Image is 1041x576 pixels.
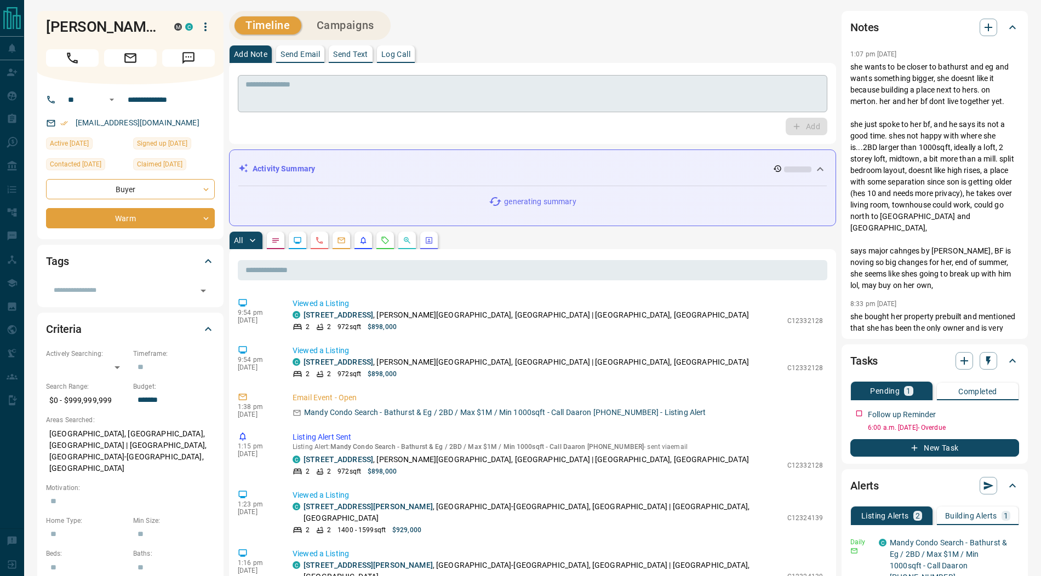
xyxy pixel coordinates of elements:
[304,310,373,319] a: [STREET_ADDRESS]
[238,500,276,508] p: 1:23 pm
[293,548,823,560] p: Viewed a Listing
[368,466,397,476] p: $898,000
[46,248,215,274] div: Tags
[76,118,199,127] a: [EMAIL_ADDRESS][DOMAIN_NAME]
[850,537,872,547] p: Daily
[850,61,1019,291] p: she wants to be closer to bathurst and eg and wants something bigger, she doesnt like it because ...
[46,483,215,493] p: Motivation:
[105,93,118,106] button: Open
[46,316,215,342] div: Criteria
[787,513,823,523] p: C12324139
[46,549,128,558] p: Beds:
[238,364,276,371] p: [DATE]
[238,442,276,450] p: 1:15 pm
[861,512,909,520] p: Listing Alerts
[850,19,879,36] h2: Notes
[104,49,157,67] span: Email
[304,561,433,569] a: [STREET_ADDRESS][PERSON_NAME]
[368,322,397,332] p: $898,000
[137,138,187,149] span: Signed up [DATE]
[304,454,749,465] p: , [PERSON_NAME][GEOGRAPHIC_DATA], [GEOGRAPHIC_DATA] | [GEOGRAPHIC_DATA], [GEOGRAPHIC_DATA]
[338,525,386,535] p: 1400 - 1599 sqft
[850,348,1019,374] div: Tasks
[60,119,68,127] svg: Email Verified
[133,549,215,558] p: Baths:
[916,512,920,520] p: 2
[185,23,193,31] div: condos.ca
[306,369,310,379] p: 2
[304,407,706,418] p: Mandy Condo Search - Bathurst & Eg / 2BD / Max $1M / Min 1000sqft - Call Daaron [PHONE_NUMBER] - ...
[304,358,373,366] a: [STREET_ADDRESS]
[293,503,300,510] div: condos.ca
[381,50,410,58] p: Log Call
[46,49,99,67] span: Call
[850,547,858,555] svg: Email
[850,473,1019,499] div: Alerts
[46,18,158,36] h1: [PERSON_NAME]
[46,137,128,153] div: Mon Aug 11 2025
[238,508,276,516] p: [DATE]
[787,460,823,470] p: C12332128
[293,456,300,463] div: condos.ca
[293,358,300,366] div: condos.ca
[238,567,276,574] p: [DATE]
[271,236,280,245] svg: Notes
[234,50,267,58] p: Add Note
[327,369,331,379] p: 2
[338,322,361,332] p: 972 sqft
[870,387,900,395] p: Pending
[46,252,68,270] h2: Tags
[293,443,823,451] p: Listing Alert : - sent via email
[46,516,128,526] p: Home Type:
[293,489,823,501] p: Viewed a Listing
[304,356,749,368] p: , [PERSON_NAME][GEOGRAPHIC_DATA], [GEOGRAPHIC_DATA] | [GEOGRAPHIC_DATA], [GEOGRAPHIC_DATA]
[338,466,361,476] p: 972 sqft
[392,525,421,535] p: $929,000
[304,502,433,511] a: [STREET_ADDRESS][PERSON_NAME]
[850,352,878,370] h2: Tasks
[306,322,310,332] p: 2
[787,363,823,373] p: C12332128
[425,236,433,245] svg: Agent Actions
[306,16,385,34] button: Campaigns
[293,236,302,245] svg: Lead Browsing Activity
[293,561,300,569] div: condos.ca
[906,387,911,395] p: 1
[359,236,368,245] svg: Listing Alerts
[327,322,331,332] p: 2
[196,283,211,298] button: Open
[850,311,1019,345] p: she bought her property prebuilt and mentioned that she has been the only owner and is very proud...
[293,392,823,404] p: Email Event - Open
[238,403,276,411] p: 1:38 pm
[46,415,215,425] p: Areas Searched:
[133,158,215,174] div: Tue May 13 2025
[46,158,128,174] div: Tue May 13 2025
[293,311,300,319] div: condos.ca
[174,23,182,31] div: mrloft.ca
[238,316,276,324] p: [DATE]
[333,50,368,58] p: Send Text
[787,316,823,326] p: C12332128
[304,501,782,524] p: , [GEOGRAPHIC_DATA]-[GEOGRAPHIC_DATA], [GEOGRAPHIC_DATA] | [GEOGRAPHIC_DATA], [GEOGRAPHIC_DATA]
[133,137,215,153] div: Fri Apr 22 2016
[162,49,215,67] span: Message
[133,349,215,359] p: Timeframe:
[293,345,823,356] p: Viewed a Listing
[238,411,276,418] p: [DATE]
[293,431,823,443] p: Listing Alert Sent
[958,388,997,395] p: Completed
[137,159,182,170] span: Claimed [DATE]
[238,450,276,458] p: [DATE]
[338,369,361,379] p: 972 sqft
[879,539,886,546] div: condos.ca
[253,163,315,175] p: Activity Summary
[850,50,897,58] p: 1:07 pm [DATE]
[504,196,576,208] p: generating summary
[315,236,324,245] svg: Calls
[50,159,101,170] span: Contacted [DATE]
[46,349,128,359] p: Actively Searching:
[50,138,89,149] span: Active [DATE]
[850,477,879,494] h2: Alerts
[850,300,897,308] p: 8:33 pm [DATE]
[850,14,1019,41] div: Notes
